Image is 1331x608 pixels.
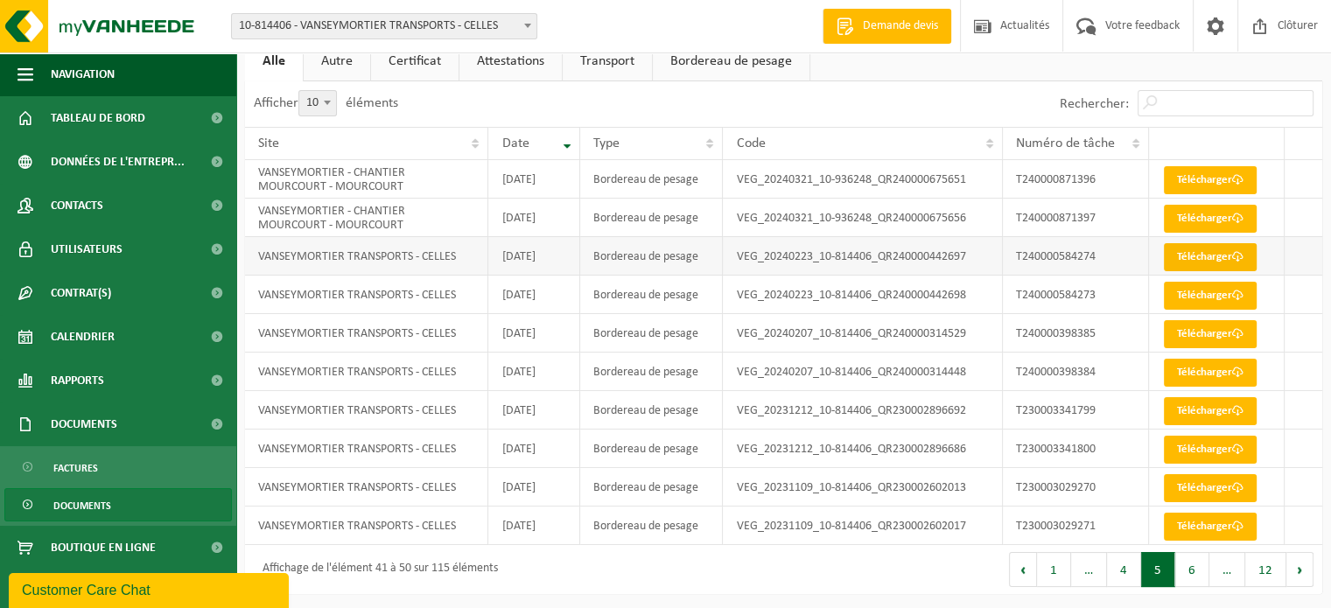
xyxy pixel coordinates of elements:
[488,353,579,391] td: [DATE]
[1164,166,1257,194] a: Télécharger
[1141,552,1175,587] button: 5
[858,17,942,35] span: Demande devis
[1009,552,1037,587] button: Previous
[51,315,115,359] span: Calendrier
[1164,359,1257,387] a: Télécharger
[723,430,1003,468] td: VEG_20231212_10-814406_QR230002896686
[1164,436,1257,464] a: Télécharger
[580,160,724,199] td: Bordereau de pesage
[245,41,303,81] a: Alle
[501,136,529,150] span: Date
[1003,507,1148,545] td: T230003029271
[1060,97,1129,111] label: Rechercher:
[1003,430,1148,468] td: T230003341800
[1003,276,1148,314] td: T240000584273
[1107,552,1141,587] button: 4
[51,140,185,184] span: Données de l'entrepr...
[723,391,1003,430] td: VEG_20231212_10-814406_QR230002896692
[51,96,145,140] span: Tableau de bord
[488,507,579,545] td: [DATE]
[1003,468,1148,507] td: T230003029270
[488,237,579,276] td: [DATE]
[245,391,488,430] td: VANSEYMORTIER TRANSPORTS - CELLES
[1164,320,1257,348] a: Télécharger
[580,430,724,468] td: Bordereau de pesage
[488,430,579,468] td: [DATE]
[1209,552,1245,587] span: …
[488,160,579,199] td: [DATE]
[53,451,98,485] span: Factures
[1164,282,1257,310] a: Télécharger
[254,96,398,110] label: Afficher éléments
[245,199,488,237] td: VANSEYMORTIER - CHANTIER MOURCOURT - MOURCOURT
[593,136,620,150] span: Type
[51,271,111,315] span: Contrat(s)
[723,314,1003,353] td: VEG_20240207_10-814406_QR240000314529
[723,160,1003,199] td: VEG_20240321_10-936248_QR240000675651
[1003,353,1148,391] td: T240000398384
[736,136,765,150] span: Code
[51,52,115,96] span: Navigation
[823,9,951,44] a: Demande devis
[4,451,232,484] a: Factures
[1175,552,1209,587] button: 6
[51,402,117,446] span: Documents
[488,276,579,314] td: [DATE]
[254,554,498,585] div: Affichage de l'élément 41 à 50 sur 115 éléments
[1164,205,1257,233] a: Télécharger
[653,41,809,81] a: Bordereau de pesage
[231,13,537,39] span: 10-814406 - VANSEYMORTIER TRANSPORTS - CELLES
[580,276,724,314] td: Bordereau de pesage
[488,391,579,430] td: [DATE]
[1003,199,1148,237] td: T240000871397
[245,430,488,468] td: VANSEYMORTIER TRANSPORTS - CELLES
[51,526,156,570] span: Boutique en ligne
[1003,237,1148,276] td: T240000584274
[371,41,459,81] a: Certificat
[1003,160,1148,199] td: T240000871396
[580,314,724,353] td: Bordereau de pesage
[580,237,724,276] td: Bordereau de pesage
[1016,136,1115,150] span: Numéro de tâche
[1071,552,1107,587] span: …
[1003,391,1148,430] td: T230003341799
[245,314,488,353] td: VANSEYMORTIER TRANSPORTS - CELLES
[580,199,724,237] td: Bordereau de pesage
[488,468,579,507] td: [DATE]
[232,14,536,38] span: 10-814406 - VANSEYMORTIER TRANSPORTS - CELLES
[1164,243,1257,271] a: Télécharger
[459,41,562,81] a: Attestations
[4,488,232,521] a: Documents
[723,507,1003,545] td: VEG_20231109_10-814406_QR230002602017
[723,237,1003,276] td: VEG_20240223_10-814406_QR240000442697
[51,227,123,271] span: Utilisateurs
[1164,397,1257,425] a: Télécharger
[580,468,724,507] td: Bordereau de pesage
[723,276,1003,314] td: VEG_20240223_10-814406_QR240000442698
[723,199,1003,237] td: VEG_20240321_10-936248_QR240000675656
[1037,552,1071,587] button: 1
[488,199,579,237] td: [DATE]
[9,570,292,608] iframe: chat widget
[1003,314,1148,353] td: T240000398385
[258,136,279,150] span: Site
[723,468,1003,507] td: VEG_20231109_10-814406_QR230002602013
[245,468,488,507] td: VANSEYMORTIER TRANSPORTS - CELLES
[580,507,724,545] td: Bordereau de pesage
[299,91,336,115] span: 10
[1164,513,1257,541] a: Télécharger
[488,314,579,353] td: [DATE]
[1286,552,1313,587] button: Next
[51,359,104,402] span: Rapports
[245,353,488,391] td: VANSEYMORTIER TRANSPORTS - CELLES
[580,391,724,430] td: Bordereau de pesage
[245,237,488,276] td: VANSEYMORTIER TRANSPORTS - CELLES
[1164,474,1257,502] a: Télécharger
[563,41,652,81] a: Transport
[245,507,488,545] td: VANSEYMORTIER TRANSPORTS - CELLES
[723,353,1003,391] td: VEG_20240207_10-814406_QR240000314448
[51,184,103,227] span: Contacts
[245,160,488,199] td: VANSEYMORTIER - CHANTIER MOURCOURT - MOURCOURT
[304,41,370,81] a: Autre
